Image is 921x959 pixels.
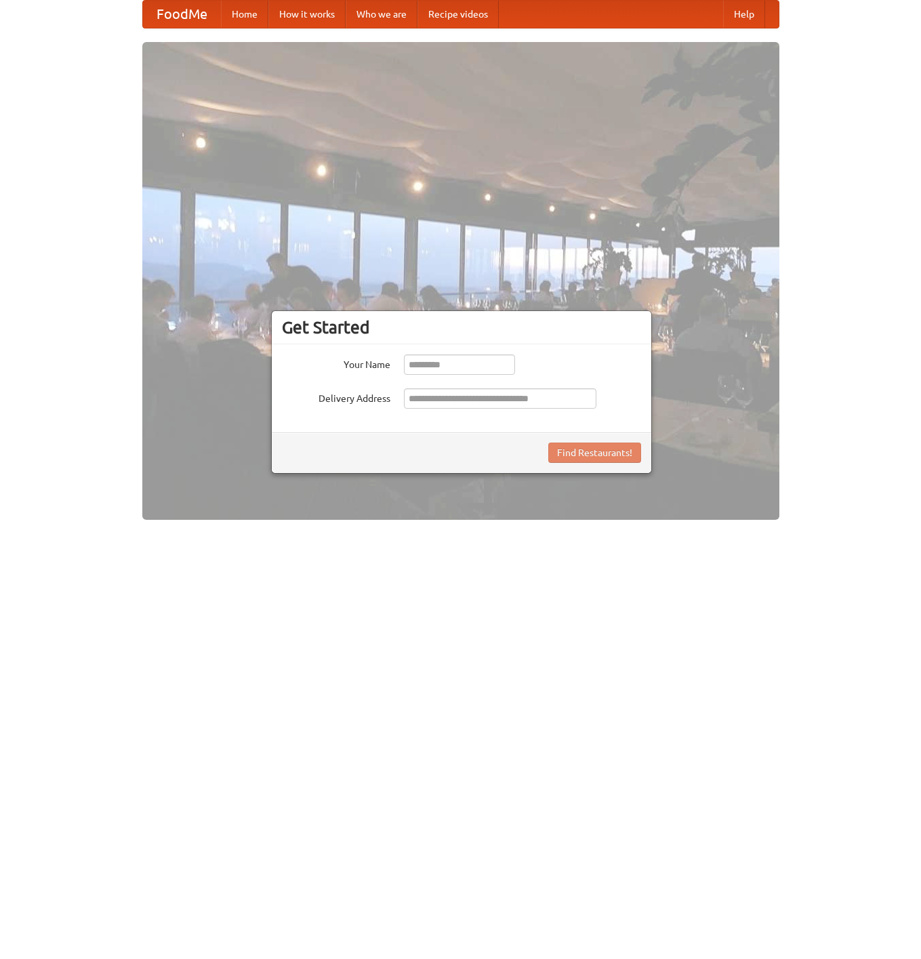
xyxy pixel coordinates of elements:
[143,1,221,28] a: FoodMe
[268,1,346,28] a: How it works
[282,317,641,338] h3: Get Started
[282,388,390,405] label: Delivery Address
[417,1,499,28] a: Recipe videos
[282,354,390,371] label: Your Name
[548,443,641,463] button: Find Restaurants!
[221,1,268,28] a: Home
[346,1,417,28] a: Who we are
[723,1,765,28] a: Help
